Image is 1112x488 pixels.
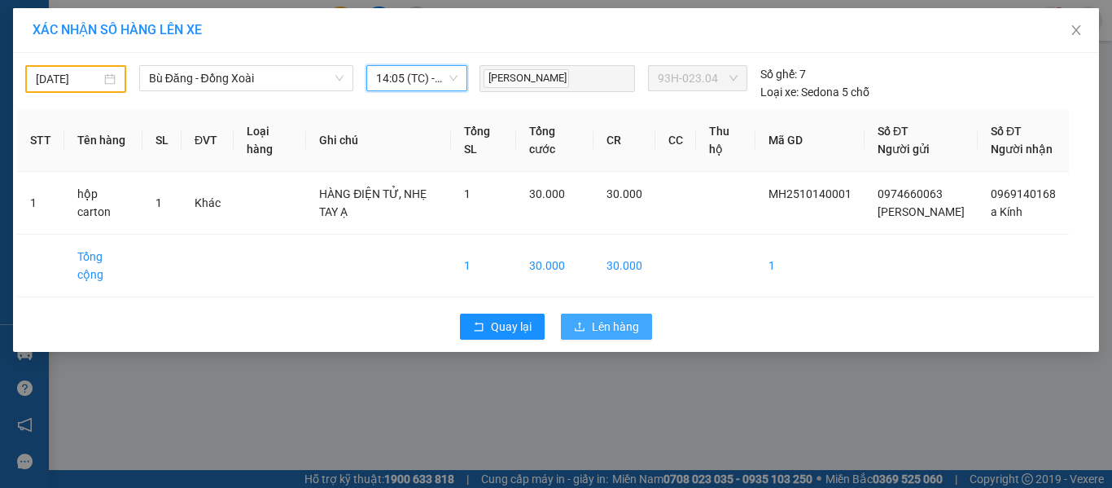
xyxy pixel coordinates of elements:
span: a Kính [991,205,1022,218]
span: Lên hàng [592,318,639,336]
div: 7 [760,65,806,83]
td: 1 [755,235,865,297]
span: [PERSON_NAME] [484,69,569,88]
span: Loại xe: [760,83,799,101]
span: XÁC NHẬN SỐ HÀNG LÊN XE [33,22,202,37]
th: Tên hàng [64,109,142,172]
button: uploadLên hàng [561,314,652,340]
span: 30.000 [606,187,642,200]
span: [PERSON_NAME] [878,205,965,218]
span: Người gửi [878,143,930,156]
td: Tổng cộng [64,235,142,297]
th: ĐVT [182,109,234,172]
span: rollback [473,321,484,334]
th: Tổng SL [451,109,516,172]
span: 1 [155,196,162,209]
span: Bù Đăng - Đồng Xoài [149,66,344,90]
div: [PERSON_NAME] [14,53,144,73]
span: CR : [12,107,37,124]
span: 14:05 (TC) - 93H-023.04 [376,66,457,90]
div: 30.000 [12,105,147,125]
button: Close [1053,8,1099,54]
div: VP Đồng Xoài [155,14,266,53]
span: Gửi: [14,15,39,33]
span: Nhận: [155,15,195,33]
th: SL [142,109,182,172]
th: CC [655,109,696,172]
span: 0969140168 [991,187,1056,200]
td: 1 [451,235,516,297]
span: 0974660063 [878,187,943,200]
div: a Kính [155,53,266,73]
th: STT [17,109,64,172]
th: CR [593,109,655,172]
span: Số ĐT [991,125,1022,138]
input: 13/10/2025 [36,70,101,88]
th: Mã GD [755,109,865,172]
td: 30.000 [593,235,655,297]
div: VP [PERSON_NAME] [14,14,144,53]
th: Ghi chú [306,109,451,172]
span: 1 [464,187,471,200]
span: Số ĐT [878,125,908,138]
span: down [335,73,344,83]
span: Quay lại [491,318,532,336]
span: MH2510140001 [768,187,852,200]
span: close [1070,24,1083,37]
span: 93H-023.04 [658,66,738,90]
span: Người nhận [991,143,1053,156]
button: rollbackQuay lại [460,314,545,340]
span: Số ghế: [760,65,797,83]
th: Loại hàng [234,109,306,172]
th: Tổng cước [516,109,593,172]
td: Khác [182,172,234,235]
td: 1 [17,172,64,235]
td: 30.000 [516,235,593,297]
span: 30.000 [529,187,565,200]
span: upload [574,321,585,334]
span: HÀNG ĐIỆN TỬ, NHẸ TAY Ạ [319,187,427,218]
th: Thu hộ [696,109,755,172]
div: Sedona 5 chỗ [760,83,869,101]
td: hộp carton [64,172,142,235]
